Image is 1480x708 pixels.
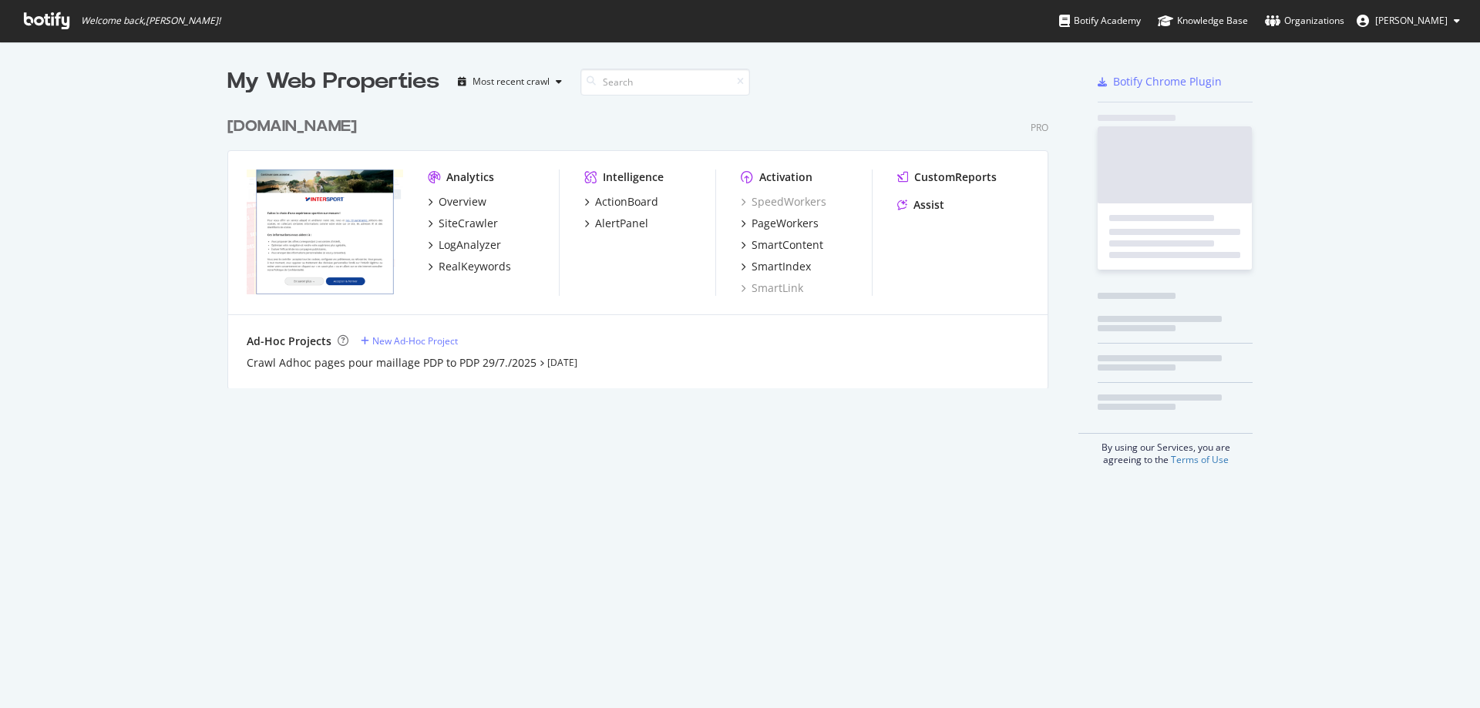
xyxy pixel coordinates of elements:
[897,169,997,185] a: CustomReports
[914,169,997,185] div: CustomReports
[1098,74,1222,89] a: Botify Chrome Plugin
[1059,13,1141,29] div: Botify Academy
[372,334,458,347] div: New Ad-Hoc Project
[741,216,819,231] a: PageWorkers
[227,66,439,97] div: My Web Properties
[752,216,819,231] div: PageWorkers
[1265,13,1344,29] div: Organizations
[439,194,486,210] div: Overview
[227,116,363,138] a: [DOMAIN_NAME]
[1113,74,1222,89] div: Botify Chrome Plugin
[247,355,536,371] a: Crawl Adhoc pages pour maillage PDP to PDP 29/7./2025
[1158,13,1248,29] div: Knowledge Base
[897,197,944,213] a: Assist
[1078,433,1253,466] div: By using our Services, you are agreeing to the
[1171,453,1229,466] a: Terms of Use
[428,237,501,253] a: LogAnalyzer
[439,259,511,274] div: RealKeywords
[452,69,568,94] button: Most recent crawl
[580,69,750,96] input: Search
[361,334,458,347] a: New Ad-Hoc Project
[741,259,811,274] a: SmartIndex
[428,259,511,274] a: RealKeywords
[595,194,658,210] div: ActionBoard
[247,169,403,294] img: www.intersport.fr
[595,216,648,231] div: AlertPanel
[439,237,501,253] div: LogAnalyzer
[227,116,357,138] div: [DOMAIN_NAME]
[247,334,331,349] div: Ad-Hoc Projects
[741,237,823,253] a: SmartContent
[428,194,486,210] a: Overview
[428,216,498,231] a: SiteCrawler
[741,280,803,296] a: SmartLink
[1031,121,1048,134] div: Pro
[752,259,811,274] div: SmartIndex
[913,197,944,213] div: Assist
[759,169,812,185] div: Activation
[752,237,823,253] div: SmartContent
[584,194,658,210] a: ActionBoard
[446,169,494,185] div: Analytics
[81,15,220,27] span: Welcome back, [PERSON_NAME] !
[473,77,550,86] div: Most recent crawl
[547,356,577,369] a: [DATE]
[439,216,498,231] div: SiteCrawler
[741,194,826,210] a: SpeedWorkers
[1344,8,1472,33] button: [PERSON_NAME]
[603,169,664,185] div: Intelligence
[1375,14,1448,27] span: Claro Mathilde
[584,216,648,231] a: AlertPanel
[227,97,1061,388] div: grid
